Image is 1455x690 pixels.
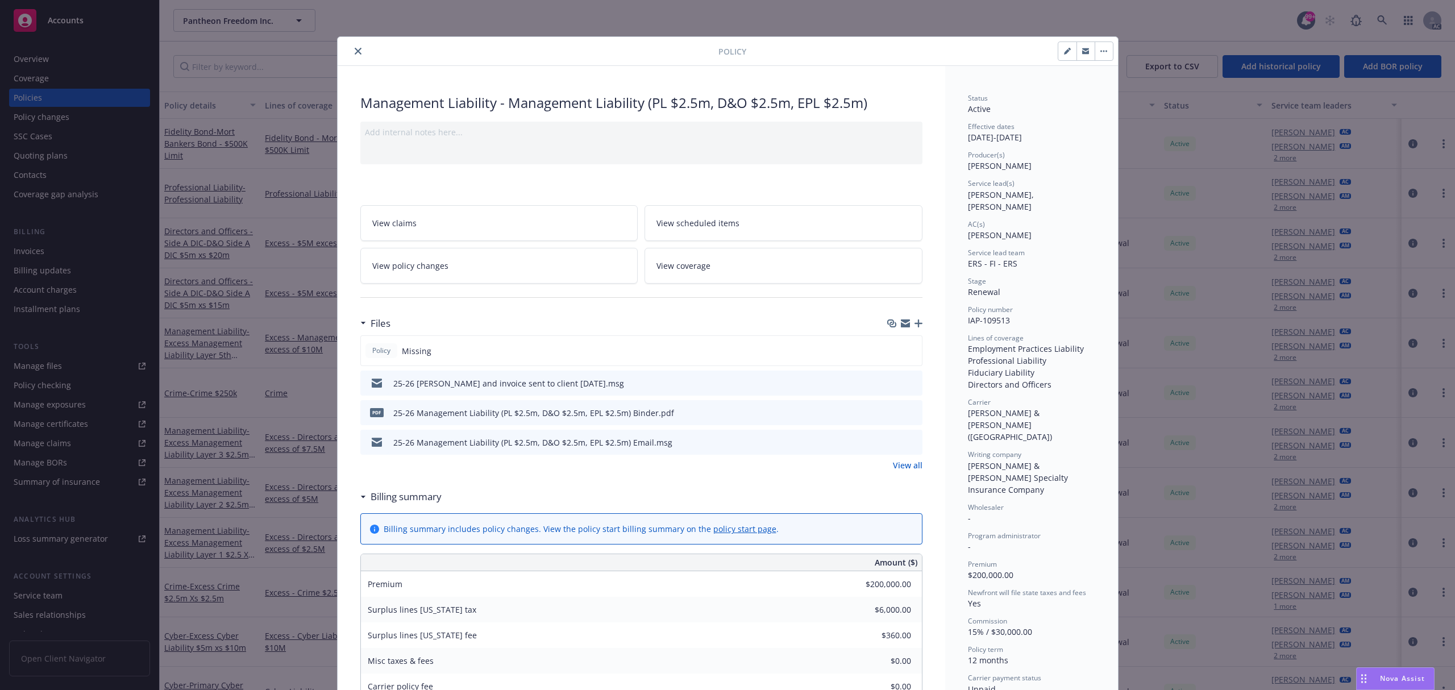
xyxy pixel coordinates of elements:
div: Files [360,316,390,331]
span: Policy term [968,645,1003,654]
span: pdf [370,408,384,417]
span: Surplus lines [US_STATE] fee [368,630,477,641]
span: Policy number [968,305,1013,314]
span: Policy [370,346,393,356]
span: Service lead team [968,248,1025,257]
span: [PERSON_NAME] & [PERSON_NAME] Specialty Insurance Company [968,460,1070,495]
span: Missing [402,345,431,357]
span: [PERSON_NAME] [968,160,1032,171]
div: Professional Liability [968,355,1095,367]
span: Newfront will file state taxes and fees [968,588,1086,597]
div: Directors and Officers [968,379,1095,390]
div: Fiduciary Liability [968,367,1095,379]
div: Management Liability - Management Liability (PL $2.5m, D&O $2.5m, EPL $2.5m) [360,93,922,113]
span: Effective dates [968,122,1015,131]
span: IAP-109513 [968,315,1010,326]
button: preview file [908,437,918,448]
div: Billing summary [360,489,442,504]
span: [PERSON_NAME], [PERSON_NAME] [968,189,1036,212]
div: 25-26 [PERSON_NAME] and invoice sent to client [DATE].msg [393,377,624,389]
button: download file [889,377,899,389]
div: Drag to move [1357,668,1371,689]
span: Status [968,93,988,103]
div: Add internal notes here... [365,126,918,138]
span: View scheduled items [656,217,739,229]
span: Program administrator [968,531,1041,541]
span: [PERSON_NAME] [968,230,1032,240]
span: AC(s) [968,219,985,229]
span: $200,000.00 [968,570,1013,580]
span: View coverage [656,260,710,272]
a: policy start page [713,523,776,534]
span: ERS - FI - ERS [968,258,1017,269]
span: Producer(s) [968,150,1005,160]
button: Nova Assist [1356,667,1435,690]
span: Carrier payment status [968,673,1041,683]
input: 0.00 [844,576,918,593]
div: Billing summary includes policy changes. View the policy start billing summary on the . [384,523,779,535]
button: preview file [908,407,918,419]
a: View scheduled items [645,205,922,241]
span: Nova Assist [1380,674,1425,683]
a: View all [893,459,922,471]
button: download file [889,407,899,419]
h3: Files [371,316,390,331]
div: 25-26 Management Liability (PL $2.5m, D&O $2.5m, EPL $2.5m) Email.msg [393,437,672,448]
span: Stage [968,276,986,286]
span: Surplus lines [US_STATE] tax [368,604,476,615]
span: Active [968,103,991,114]
input: 0.00 [844,652,918,670]
span: Amount ($) [875,556,917,568]
span: Writing company [968,450,1021,459]
input: 0.00 [844,627,918,644]
button: download file [889,437,899,448]
span: View claims [372,217,417,229]
span: Premium [368,579,402,589]
span: Lines of coverage [968,333,1024,343]
a: View policy changes [360,248,638,284]
span: Misc taxes & fees [368,655,434,666]
div: 25-26 Management Liability (PL $2.5m, D&O $2.5m, EPL $2.5m) Binder.pdf [393,407,674,419]
a: View coverage [645,248,922,284]
input: 0.00 [844,601,918,618]
span: - [968,541,971,552]
span: - [968,513,971,523]
span: View policy changes [372,260,448,272]
span: Wholesaler [968,502,1004,512]
div: Employment Practices Liability [968,343,1095,355]
span: Premium [968,559,997,569]
span: [PERSON_NAME] & [PERSON_NAME] ([GEOGRAPHIC_DATA]) [968,408,1052,442]
div: [DATE] - [DATE] [968,122,1095,143]
a: View claims [360,205,638,241]
span: Service lead(s) [968,178,1015,188]
span: Yes [968,598,981,609]
span: 12 months [968,655,1008,666]
span: 15% / $30,000.00 [968,626,1032,637]
span: Commission [968,616,1007,626]
span: Renewal [968,286,1000,297]
button: preview file [908,377,918,389]
span: Policy [718,45,746,57]
span: Carrier [968,397,991,407]
h3: Billing summary [371,489,442,504]
button: close [351,44,365,58]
